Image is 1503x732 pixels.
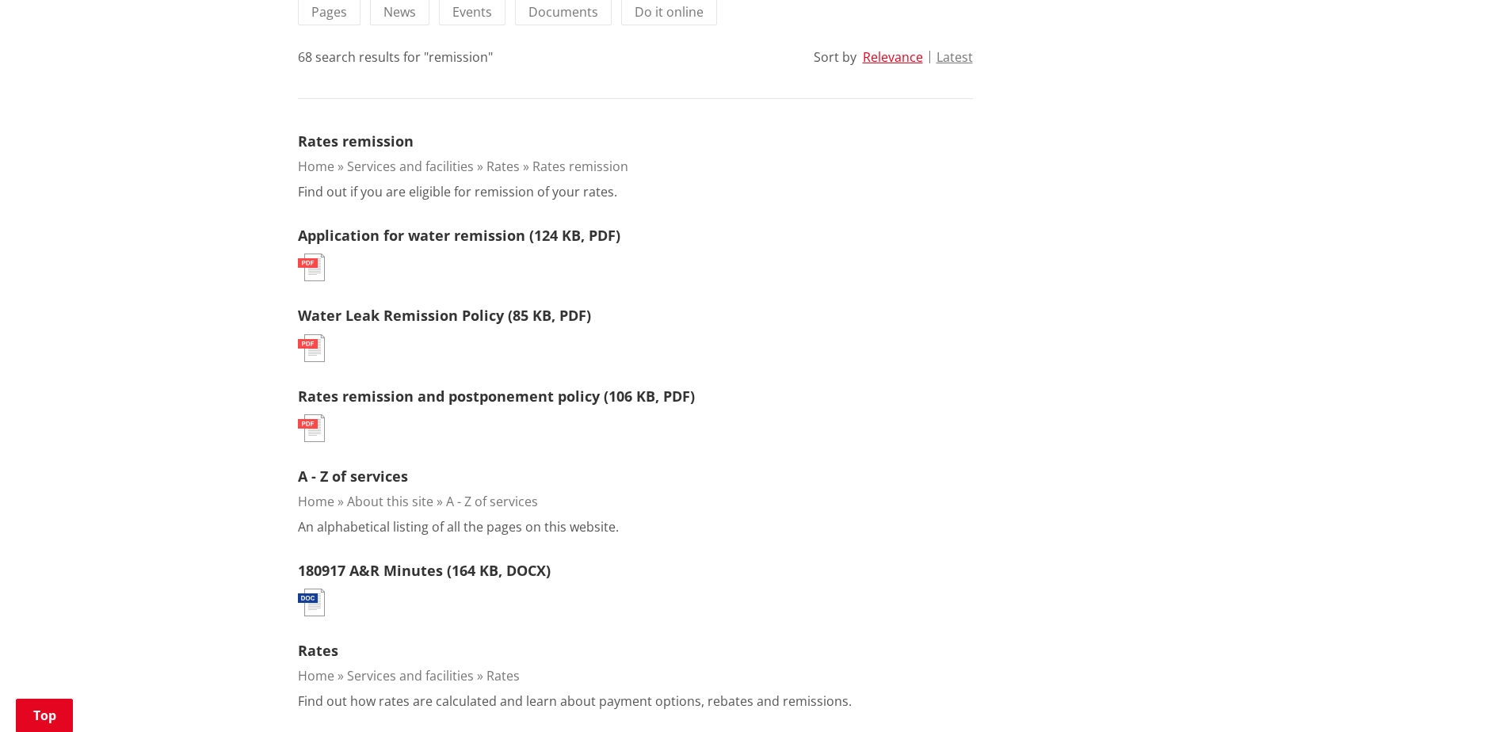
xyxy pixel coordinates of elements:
button: Relevance [863,50,923,64]
span: News [383,3,416,21]
span: Do it online [635,3,704,21]
a: A - Z of services [298,467,408,486]
a: Services and facilities [347,667,474,684]
p: An alphabetical listing of all the pages on this website. [298,517,619,536]
a: Rates remission [298,132,414,151]
a: Rates remission and postponement policy (106 KB, PDF) [298,387,695,406]
a: 180917 A&R Minutes (164 KB, DOCX) [298,561,551,580]
a: Water Leak Remission Policy (85 KB, PDF) [298,306,591,325]
span: Documents [528,3,598,21]
div: Sort by [814,48,856,67]
a: Home [298,667,334,684]
a: Rates remission [532,158,628,175]
p: Find out how rates are calculated and learn about payment options, rebates and remissions. [298,692,852,711]
button: Latest [937,50,973,64]
a: Home [298,158,334,175]
a: Application for water remission (124 KB, PDF) [298,226,620,245]
span: Events [452,3,492,21]
a: Rates [486,158,520,175]
span: Pages [311,3,347,21]
a: Rates [298,641,338,660]
img: document-pdf.svg [298,334,325,362]
img: document-pdf.svg [298,414,325,442]
div: 68 search results for "remission" [298,48,493,67]
a: Top [16,699,73,732]
img: document-pdf.svg [298,254,325,281]
p: Find out if you are eligible for remission of your rates. [298,182,617,201]
iframe: Messenger Launcher [1430,665,1487,722]
a: Rates [486,667,520,684]
a: A - Z of services [446,493,538,510]
a: About this site [347,493,433,510]
a: Services and facilities [347,158,474,175]
img: document-doc.svg [298,589,325,616]
a: Home [298,493,334,510]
